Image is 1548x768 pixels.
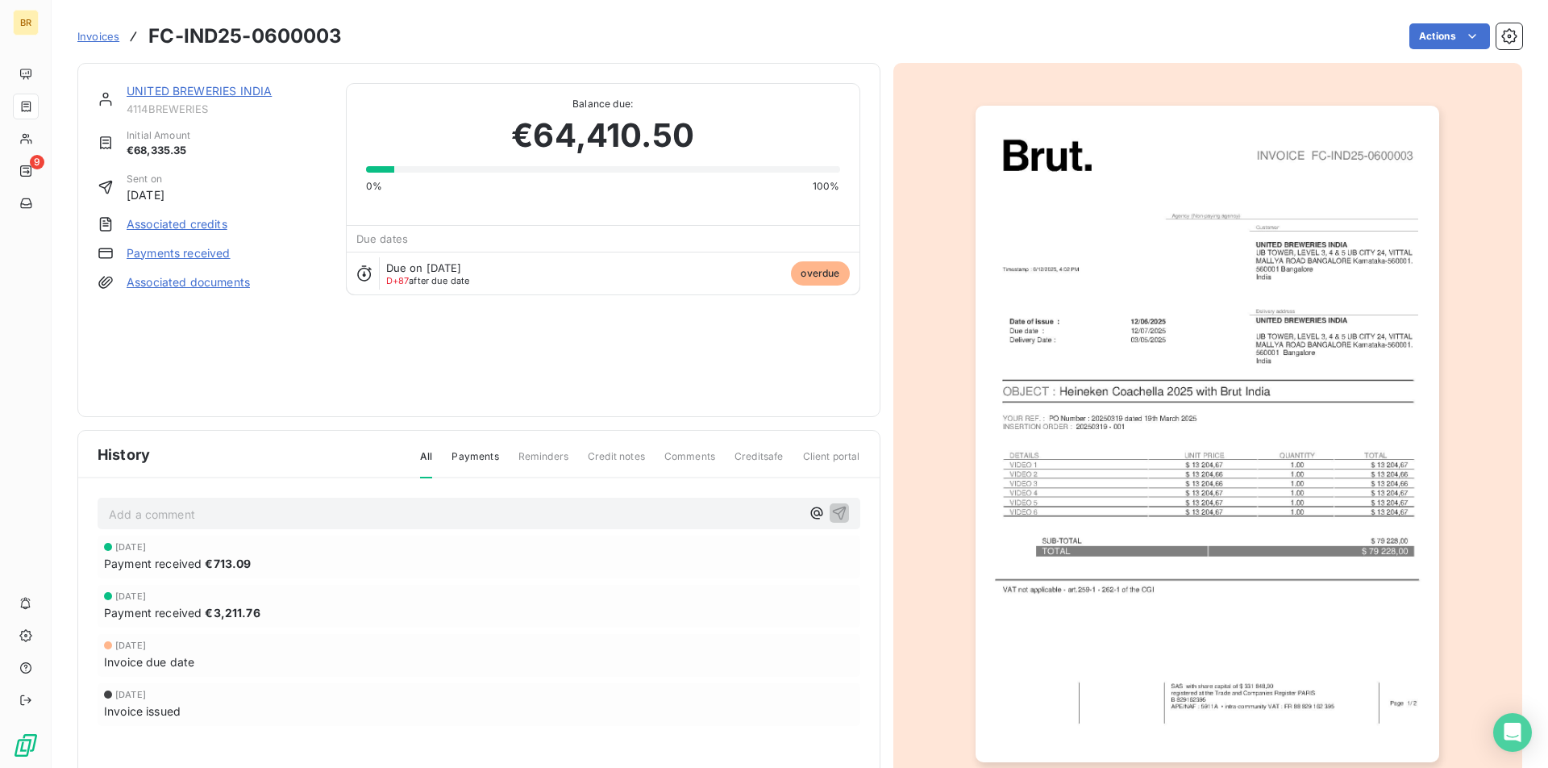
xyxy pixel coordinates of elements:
[104,653,194,670] span: Invoice due date
[1493,713,1532,752] div: Open Intercom Messenger
[127,186,164,203] span: [DATE]
[127,128,190,143] span: Initial Amount
[356,232,408,245] span: Due dates
[420,449,432,478] span: All
[13,10,39,35] div: BR
[386,261,462,274] span: Due on [DATE]
[451,449,498,477] span: Payments
[77,30,119,43] span: Invoices
[588,449,645,477] span: Credit notes
[511,111,694,160] span: €64,410.50
[386,276,470,286] span: after due date
[813,179,840,194] span: 100%
[104,555,202,572] span: Payment received
[127,172,164,186] span: Sent on
[148,22,342,51] h3: FC-IND25-0600003
[115,641,146,650] span: [DATE]
[366,179,382,194] span: 0%
[30,155,44,169] span: 9
[115,591,146,601] span: [DATE]
[127,84,272,98] a: UNITED BREWERIES INDIA
[77,28,119,44] a: Invoices
[104,604,202,621] span: Payment received
[664,449,715,477] span: Comments
[205,555,251,572] span: €713.09
[1409,23,1490,49] button: Actions
[98,444,150,465] span: History
[976,106,1439,762] img: invoice_thumbnail
[115,542,146,552] span: [DATE]
[127,245,231,261] a: Payments received
[104,703,181,720] span: Invoice issued
[734,449,784,477] span: Creditsafe
[386,275,410,286] span: D+87
[127,216,227,232] a: Associated credits
[518,449,568,477] span: Reminders
[803,449,860,477] span: Client portal
[791,261,849,286] span: overdue
[13,733,39,758] img: Logo LeanPay
[205,604,260,621] span: €3,211.76
[127,143,190,159] span: €68,335.35
[115,690,146,699] span: [DATE]
[127,274,250,290] a: Associated documents
[127,102,327,115] span: 4114BREWERIES
[366,97,840,111] span: Balance due:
